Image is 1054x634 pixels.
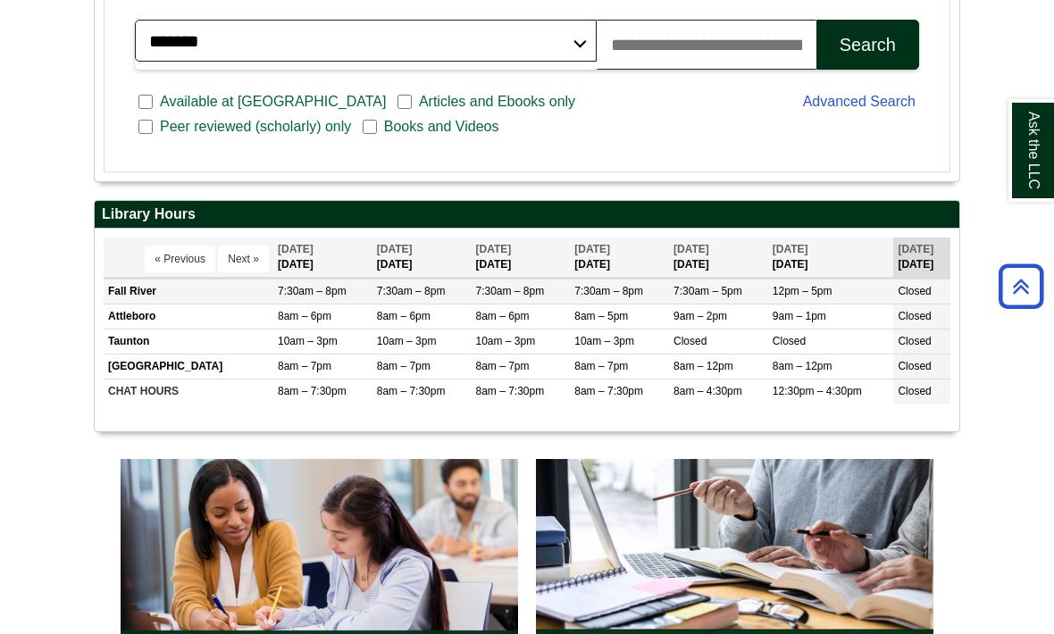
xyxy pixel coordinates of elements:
[377,385,446,397] span: 8am – 7:30pm
[138,119,153,135] input: Peer reviewed (scholarly) only
[898,335,931,347] span: Closed
[377,285,446,297] span: 7:30am – 8pm
[574,360,628,372] span: 8am – 7pm
[377,243,413,255] span: [DATE]
[278,335,338,347] span: 10am – 3pm
[768,238,894,278] th: [DATE]
[673,385,742,397] span: 8am – 4:30pm
[673,310,727,322] span: 9am – 2pm
[773,385,862,397] span: 12:30pm – 4:30pm
[278,360,331,372] span: 8am – 7pm
[673,335,707,347] span: Closed
[476,310,530,322] span: 8am – 6pm
[412,91,582,113] span: Articles and Ebooks only
[476,243,512,255] span: [DATE]
[104,330,273,355] td: Taunton
[153,91,393,113] span: Available at [GEOGRAPHIC_DATA]
[574,385,643,397] span: 8am – 7:30pm
[574,310,628,322] span: 8am – 5pm
[893,238,950,278] th: [DATE]
[476,360,530,372] span: 8am – 7pm
[673,360,733,372] span: 8am – 12pm
[898,285,931,297] span: Closed
[574,335,634,347] span: 10am – 3pm
[803,94,916,109] a: Advanced Search
[476,385,545,397] span: 8am – 7:30pm
[570,238,669,278] th: [DATE]
[104,380,273,405] td: CHAT HOURS
[898,243,933,255] span: [DATE]
[773,285,832,297] span: 12pm – 5pm
[992,274,1050,298] a: Back to Top
[363,119,377,135] input: Books and Videos
[278,310,331,322] span: 8am – 6pm
[773,310,826,322] span: 9am – 1pm
[372,238,472,278] th: [DATE]
[273,238,372,278] th: [DATE]
[773,360,832,372] span: 8am – 12pm
[278,285,347,297] span: 7:30am – 8pm
[104,279,273,304] td: Fall River
[476,335,536,347] span: 10am – 3pm
[95,201,959,229] h2: Library Hours
[377,335,437,347] span: 10am – 3pm
[898,310,931,322] span: Closed
[476,285,545,297] span: 7:30am – 8pm
[145,246,215,272] button: « Previous
[840,35,896,55] div: Search
[377,360,431,372] span: 8am – 7pm
[773,335,806,347] span: Closed
[377,310,431,322] span: 8am – 6pm
[673,243,709,255] span: [DATE]
[104,304,273,330] td: Attleboro
[377,116,506,138] span: Books and Videos
[218,246,269,272] button: Next »
[673,285,742,297] span: 7:30am – 5pm
[278,385,347,397] span: 8am – 7:30pm
[669,238,768,278] th: [DATE]
[153,116,358,138] span: Peer reviewed (scholarly) only
[472,238,571,278] th: [DATE]
[397,94,412,110] input: Articles and Ebooks only
[898,385,931,397] span: Closed
[574,285,643,297] span: 7:30am – 8pm
[574,243,610,255] span: [DATE]
[816,20,919,70] button: Search
[898,360,931,372] span: Closed
[138,94,153,110] input: Available at [GEOGRAPHIC_DATA]
[773,243,808,255] span: [DATE]
[278,243,314,255] span: [DATE]
[104,355,273,380] td: [GEOGRAPHIC_DATA]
